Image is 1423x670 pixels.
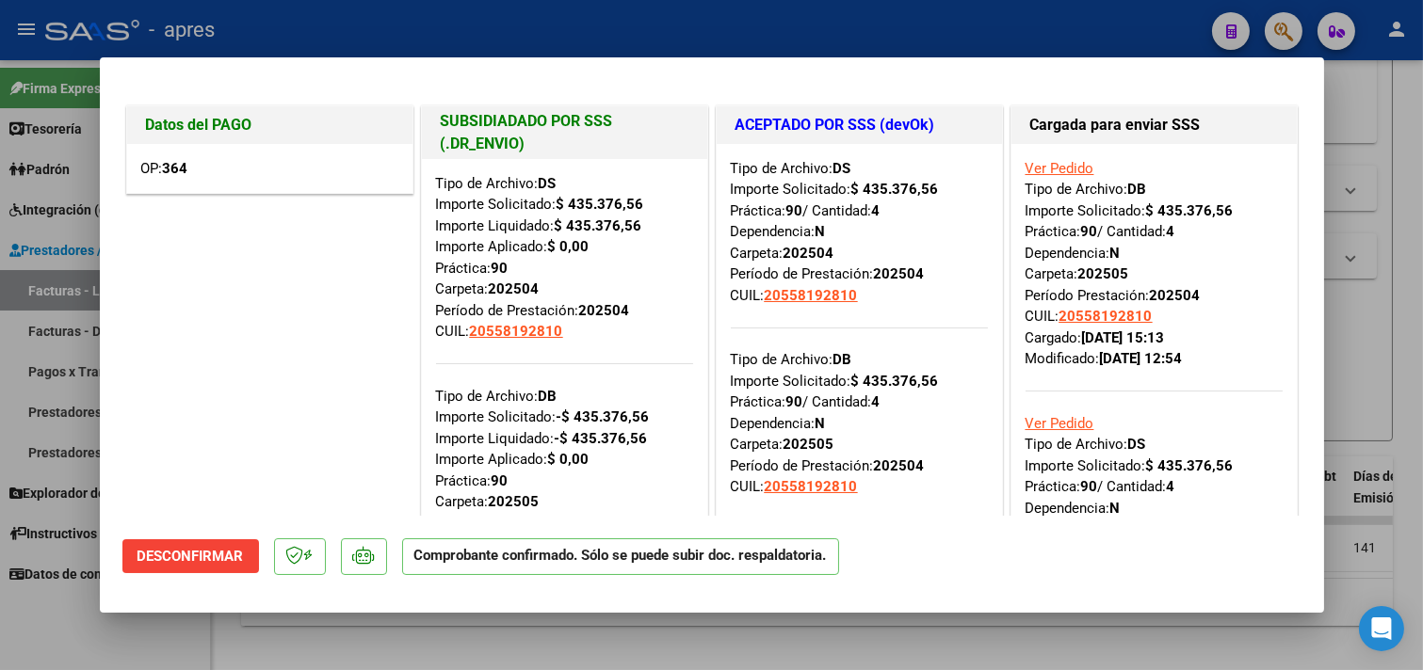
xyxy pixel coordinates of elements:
[163,160,188,177] strong: 364
[874,457,925,474] strong: 202504
[141,160,188,177] span: OP:
[1359,606,1404,651] div: Open Intercom Messenger
[436,173,693,343] div: Tipo de Archivo: Importe Solicitado: Importe Liquidado: Importe Aplicado: Práctica: Carpeta: Perí...
[122,539,259,573] button: Desconfirmar
[1026,415,1094,432] a: Ver Pedido
[784,245,834,262] strong: 202504
[816,415,826,432] strong: N
[731,158,988,307] div: Tipo de Archivo: Importe Solicitado: Práctica: / Cantidad: Dependencia: Carpeta: Período de Prest...
[872,202,881,219] strong: 4
[1081,478,1098,495] strong: 90
[736,114,983,136] h1: ACEPTADO POR SSS (devOk)
[555,217,642,234] strong: $ 435.376,56
[441,110,688,155] h1: SUBSIDIADADO POR SSS (.DR_ENVIO)
[1146,457,1234,474] strong: $ 435.376,56
[786,393,803,410] strong: 90
[1026,370,1283,604] div: Tipo de Archivo: Importe Solicitado: Práctica: / Cantidad: Dependencia: Carpeta: Período Prestaci...
[579,302,630,319] strong: 202504
[851,181,939,198] strong: $ 435.376,56
[436,343,693,555] div: Tipo de Archivo: Importe Solicitado: Importe Liquidado: Importe Aplicado: Práctica: Carpeta: Perí...
[548,451,590,468] strong: $ 0,00
[765,478,858,495] span: 20558192810
[816,223,826,240] strong: N
[470,323,563,340] span: 20558192810
[874,265,925,282] strong: 202504
[872,393,881,410] strong: 4
[1128,436,1146,453] strong: DS
[765,287,858,304] span: 20558192810
[1081,223,1098,240] strong: 90
[489,493,540,510] strong: 202505
[402,538,839,575] p: Comprobante confirmado. Sólo se puede subir doc. respaldatoria.
[579,515,630,532] strong: 202504
[1026,350,1183,367] span: Modificado:
[1059,308,1153,325] span: 20558192810
[1082,329,1165,346] strong: [DATE] 15:13
[1167,478,1175,495] strong: 4
[557,196,644,213] strong: $ 435.376,56
[539,388,558,405] strong: DB
[1146,202,1234,219] strong: $ 435.376,56
[1100,350,1183,367] strong: [DATE] 12:54
[784,436,834,453] strong: 202505
[851,373,939,390] strong: $ 435.376,56
[555,430,648,447] strong: -$ 435.376,56
[1030,114,1278,136] h1: Cargada para enviar SSS
[489,280,540,297] strong: 202504
[833,351,852,368] strong: DB
[137,548,244,565] span: Desconfirmar
[786,202,803,219] strong: 90
[1128,181,1147,198] strong: DB
[731,306,988,498] div: Tipo de Archivo: Importe Solicitado: Práctica: / Cantidad: Dependencia: Carpeta: Período de Prest...
[492,472,509,489] strong: 90
[539,175,557,192] strong: DS
[1167,223,1175,240] strong: 4
[492,260,509,277] strong: 90
[548,238,590,255] strong: $ 0,00
[1150,287,1201,304] strong: 202504
[833,160,851,177] strong: DS
[557,408,650,425] strong: -$ 435.376,56
[1078,265,1129,282] strong: 202505
[1026,158,1283,370] div: Tipo de Archivo: Importe Solicitado: Práctica: / Cantidad: Dependencia: Carpeta: Período Prestaci...
[1110,500,1121,517] strong: N
[1026,160,1094,177] a: Ver Pedido
[146,114,394,136] h1: Datos del PAGO
[1110,245,1121,262] strong: N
